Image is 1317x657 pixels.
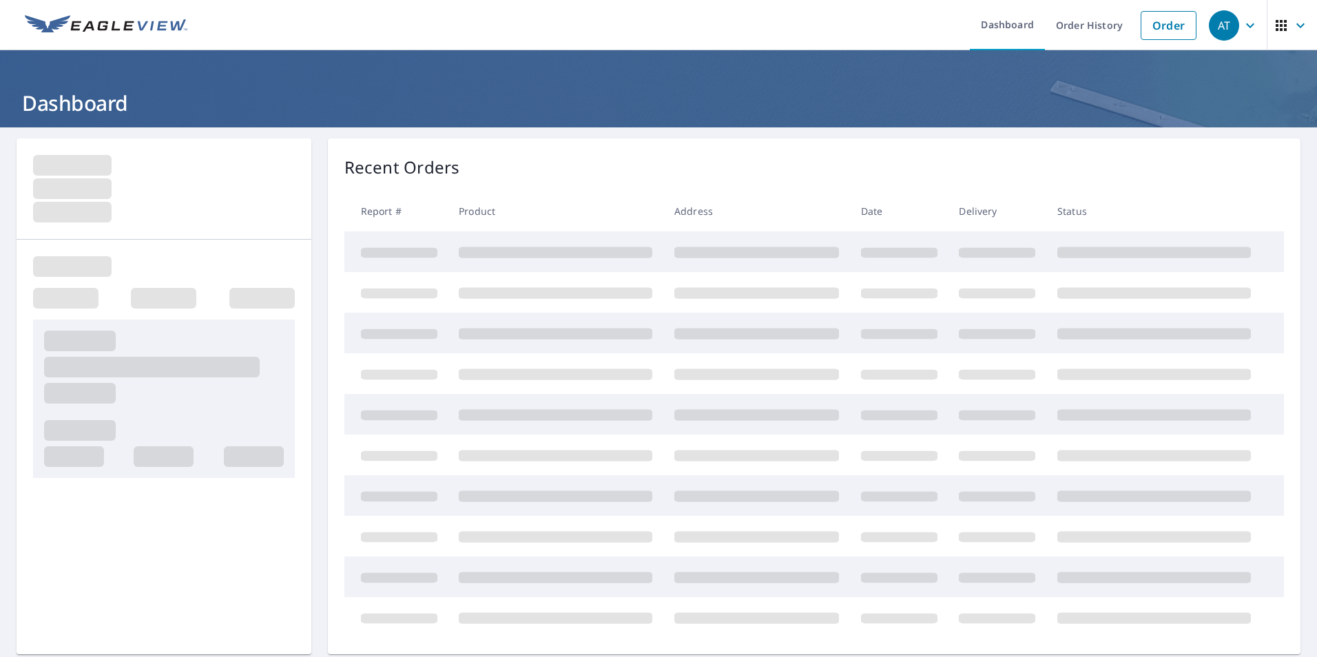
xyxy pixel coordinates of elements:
a: Order [1141,11,1196,40]
th: Report # [344,191,448,231]
p: Recent Orders [344,155,460,180]
img: EV Logo [25,15,187,36]
th: Delivery [948,191,1046,231]
th: Product [448,191,663,231]
h1: Dashboard [17,89,1300,117]
th: Date [850,191,948,231]
th: Address [663,191,850,231]
th: Status [1046,191,1262,231]
div: AT [1209,10,1239,41]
